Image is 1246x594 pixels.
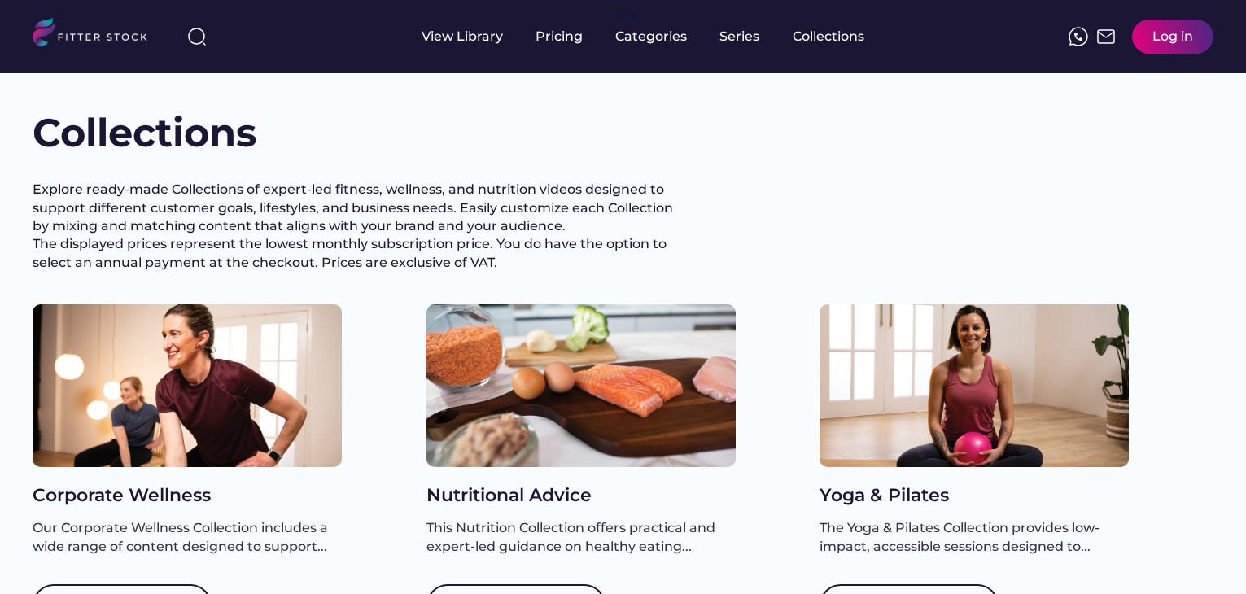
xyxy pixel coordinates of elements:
[1152,456,1234,531] iframe: chat widget
[426,519,736,556] div: This Nutrition Collection offers practical and expert-led guidance on healthy eating...
[1096,27,1116,46] img: Frame%2051.svg
[33,106,256,160] h1: Collections
[820,483,1129,509] div: Yoga & Pilates
[615,28,687,46] div: Categories
[1069,27,1088,46] img: meteor-icons_whatsapp%20%281%29.svg
[422,28,503,46] div: View Library
[33,519,342,556] div: Our Corporate Wellness Collection includes a wide range of content designed to support...
[1152,28,1193,46] div: Log in
[719,28,760,46] div: Series
[1178,529,1230,578] iframe: chat widget
[187,27,207,46] img: search-normal%203.svg
[426,483,736,509] div: Nutritional Advice
[33,181,684,272] h2: Explore ready-made Collections of expert-led fitness, wellness, and nutrition videos designed to ...
[536,28,583,46] div: Pricing
[33,18,161,51] img: LOGO.svg
[820,519,1129,556] div: The Yoga & Pilates Collection provides low-impact, accessible sessions designed to...
[33,483,342,509] div: Corporate Wellness
[615,8,636,24] div: fvck
[793,28,864,46] div: Collections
